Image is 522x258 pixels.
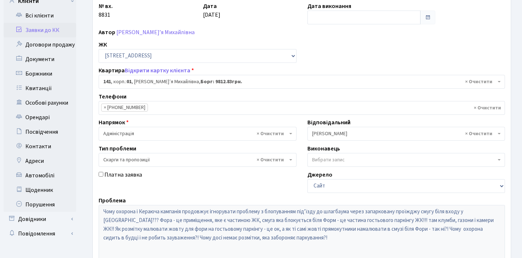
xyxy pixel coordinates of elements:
[99,127,297,141] span: Адміністрація
[4,183,76,197] a: Щоденник
[4,66,76,81] a: Боржники
[99,2,113,11] label: № вх.
[127,78,132,85] b: 01
[116,28,195,36] a: [PERSON_NAME]’я Михайлівна
[4,154,76,168] a: Адреси
[203,2,217,11] label: Дата
[257,130,284,137] span: Видалити всі елементи
[104,170,142,179] label: Платна заявка
[4,110,76,125] a: Орендарі
[307,170,332,179] label: Джерело
[4,125,76,139] a: Посвідчення
[312,156,345,164] span: Вибрати запис
[465,130,492,137] span: Видалити всі елементи
[125,66,190,74] a: Відкрити картку клієнта
[104,104,106,111] span: ×
[200,78,242,85] b: Борг: 9812.83грн.
[99,28,115,37] label: Автор
[312,130,496,137] span: Синельник С.В.
[99,196,126,205] label: Проблема
[99,75,505,89] span: <b>141</b>, корп.: <b>01</b>, Юрчик Дар’я Михайлівна, <b>Борг: 9812.83грн.</b>
[474,104,501,112] span: Видалити всі елементи
[99,66,194,75] label: Квартира
[103,78,111,85] b: 141
[93,2,198,24] div: 8831
[307,127,505,141] span: Синельник С.В.
[4,139,76,154] a: Контакти
[257,156,284,164] span: Видалити всі елементи
[4,37,76,52] a: Договори продажу
[103,130,287,137] span: Адміністрація
[4,52,76,66] a: Документи
[4,212,76,226] a: Довідники
[307,144,340,153] label: Виконавець
[198,2,302,24] div: [DATE]
[307,2,351,11] label: Дата виконання
[99,144,136,153] label: Тип проблеми
[103,156,287,164] span: Скарги та пропозиції
[4,81,76,96] a: Квитанції
[99,40,107,49] label: ЖК
[4,8,76,23] a: Всі клієнти
[99,92,127,101] label: Телефони
[101,104,148,112] li: +380503578440
[4,96,76,110] a: Особові рахунки
[4,197,76,212] a: Порушення
[4,168,76,183] a: Автомобілі
[99,153,297,167] span: Скарги та пропозиції
[103,78,496,85] span: <b>141</b>, корп.: <b>01</b>, Юрчик Дар’я Михайлівна, <b>Борг: 9812.83грн.</b>
[307,118,351,127] label: Відповідальний
[4,226,76,241] a: Повідомлення
[99,118,129,127] label: Напрямок
[465,78,492,85] span: Видалити всі елементи
[4,23,76,37] a: Заявки до КК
